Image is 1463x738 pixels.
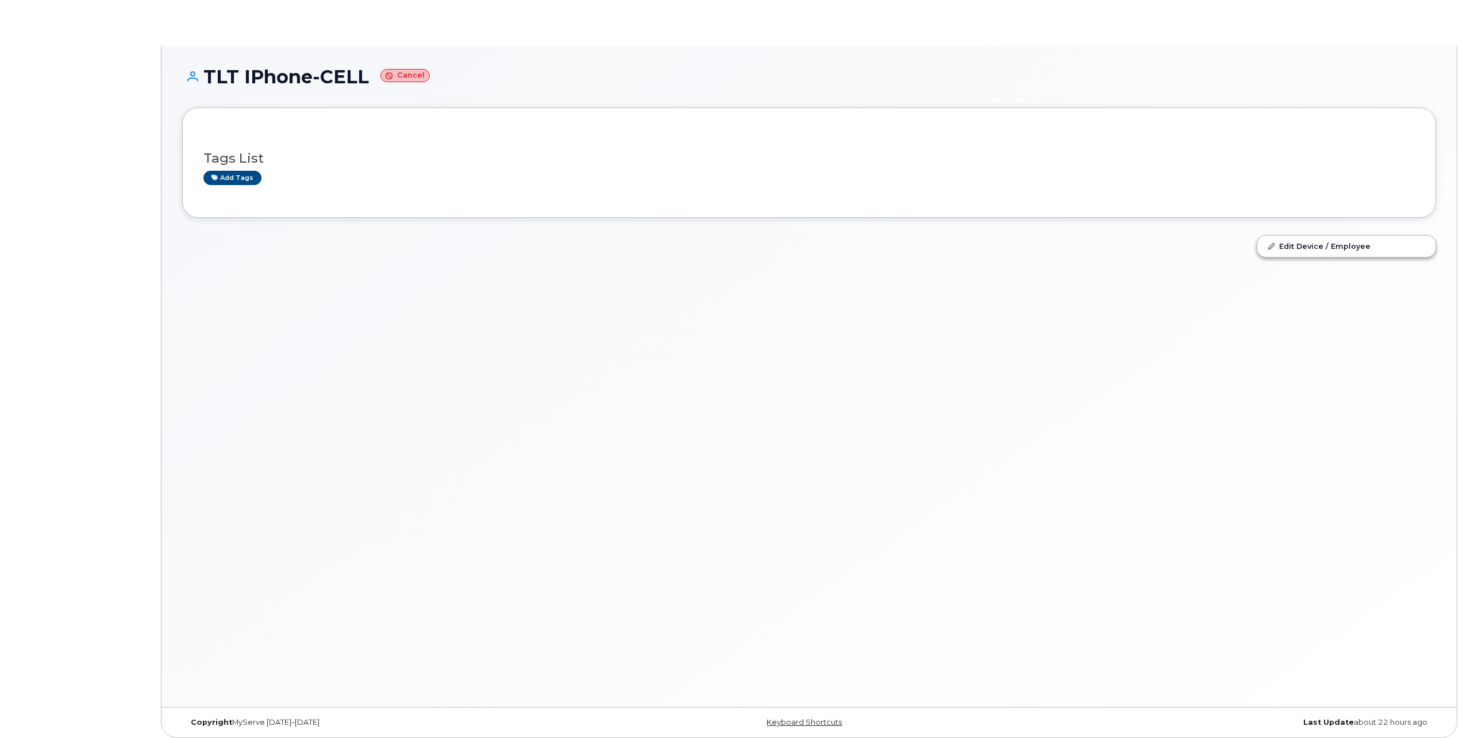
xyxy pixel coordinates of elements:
[767,718,842,727] a: Keyboard Shortcuts
[182,718,600,727] div: MyServe [DATE]–[DATE]
[380,69,430,82] small: Cancel
[203,151,1415,166] h3: Tags List
[1018,718,1436,727] div: about 22 hours ago
[191,718,232,727] strong: Copyright
[182,67,1436,87] h1: TLT IPhone-CELL
[1257,236,1435,256] a: Edit Device / Employee
[203,171,261,185] a: Add tags
[1303,718,1354,727] strong: Last Update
